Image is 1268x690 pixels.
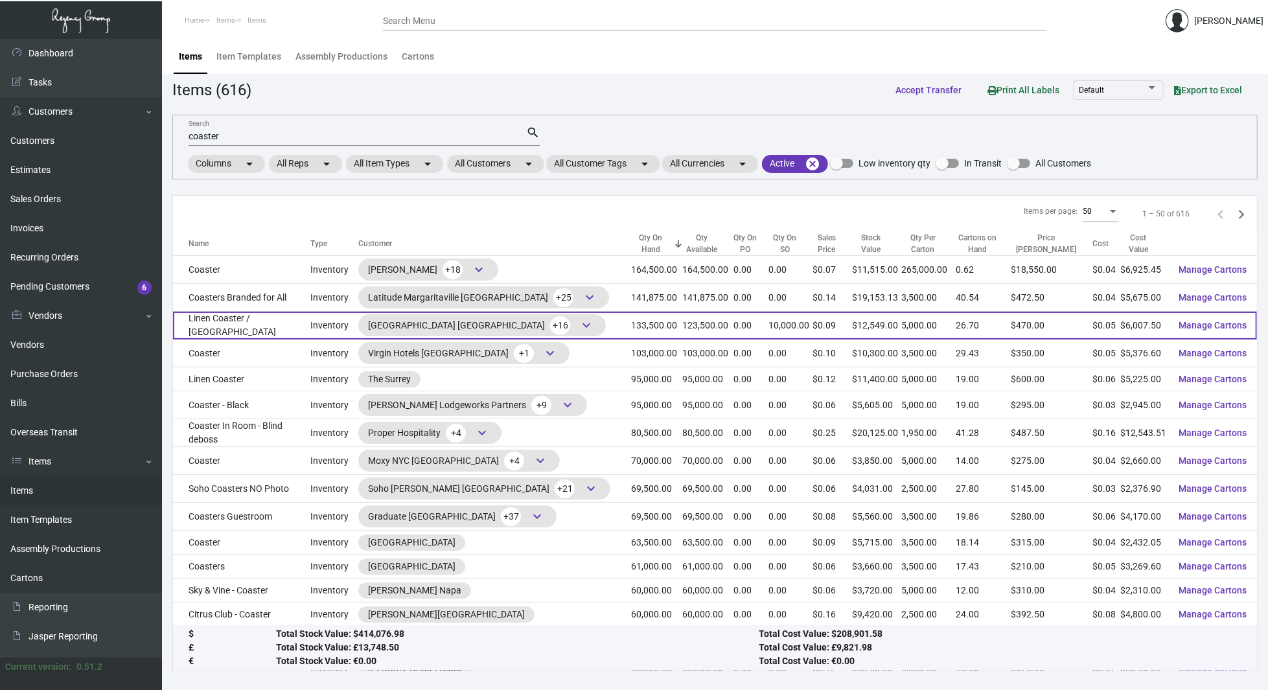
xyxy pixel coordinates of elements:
td: 0.00 [733,391,769,419]
button: Manage Cartons [1168,603,1257,626]
td: 164,500.00 [682,256,733,284]
td: 0.00 [733,447,769,475]
td: 0.00 [769,579,813,603]
td: Coasters Guestroom [173,503,310,531]
div: Soho [PERSON_NAME] [GEOGRAPHIC_DATA] [368,479,601,498]
td: $0.05 [1092,339,1120,367]
td: Inventory [310,603,358,627]
td: $0.06 [813,475,852,503]
td: $0.10 [813,339,852,367]
mat-chip: All Currencies [662,155,758,173]
td: Coaster [173,531,310,555]
td: Coaster In Room - Blind deboss [173,419,310,447]
div: [GEOGRAPHIC_DATA] [368,560,455,573]
td: Inventory [310,579,358,603]
span: +21 [555,479,575,498]
td: 5,000.00 [902,391,956,419]
td: $0.25 [813,419,852,447]
td: 103,000.00 [631,339,682,367]
td: $0.03 [1092,391,1120,419]
div: Sales Price [813,232,840,255]
div: Qty Available [682,232,733,255]
mat-icon: arrow_drop_down [637,156,652,172]
button: Manage Cartons [1168,286,1257,309]
td: $2,945.00 [1120,391,1168,419]
td: 3,500.00 [902,531,956,555]
td: Inventory [310,256,358,284]
td: $0.04 [1092,447,1120,475]
td: 40.54 [956,284,1011,312]
div: Cost [1092,238,1109,249]
td: $0.14 [813,284,852,312]
td: Inventory [310,391,358,419]
th: Customer [358,232,631,256]
td: 19.00 [956,367,1011,391]
td: Coasters Branded for All [173,284,310,312]
td: Coaster - Black [173,391,310,419]
mat-select: Items per page: [1083,207,1119,216]
div: Cartons [402,50,434,63]
td: 0.00 [769,447,813,475]
td: $3,850.00 [852,447,901,475]
button: Manage Cartons [1168,579,1257,602]
div: Sales Price [813,232,852,255]
td: 0.00 [769,256,813,284]
td: Coaster [173,339,310,367]
div: Qty Per Carton [902,232,945,255]
span: Manage Cartons [1179,585,1247,595]
td: 69,500.00 [631,503,682,531]
div: Items (616) [172,78,251,102]
mat-icon: arrow_drop_down [420,156,435,172]
td: 61,000.00 [682,555,733,579]
div: 1 – 50 of 616 [1142,208,1190,220]
td: $472.50 [1011,284,1092,312]
mat-chip: All Item Types [346,155,443,173]
td: $0.05 [1092,312,1120,339]
td: 5,000.00 [902,579,956,603]
td: $3,660.00 [852,555,901,579]
td: $0.07 [813,256,852,284]
span: Accept Transfer [895,85,962,95]
td: 60,000.00 [682,603,733,627]
mat-chip: All Reps [269,155,342,173]
td: 0.62 [956,256,1011,284]
td: $0.04 [1092,284,1120,312]
span: Low inventory qty [859,155,930,171]
span: +4 [504,452,524,470]
td: 141,875.00 [682,284,733,312]
td: $0.06 [813,391,852,419]
div: Assembly Productions [295,50,387,63]
div: Type [310,238,358,249]
td: Inventory [310,531,358,555]
td: $6,925.45 [1120,256,1168,284]
td: 18.14 [956,531,1011,555]
td: 60,000.00 [682,579,733,603]
td: Inventory [310,419,358,447]
td: Linen Coaster / [GEOGRAPHIC_DATA] [173,312,310,339]
div: Type [310,238,327,249]
td: 80,500.00 [631,419,682,447]
td: Inventory [310,284,358,312]
td: Coaster [173,256,310,284]
button: Manage Cartons [1168,258,1257,281]
div: [GEOGRAPHIC_DATA] [368,536,455,549]
td: $2,432.05 [1120,531,1168,555]
td: 0.00 [769,503,813,531]
div: Qty On PO [733,232,757,255]
div: Qty On SO [769,232,801,255]
td: 26.70 [956,312,1011,339]
td: Inventory [310,475,358,503]
td: $19,153.13 [852,284,901,312]
td: $0.09 [813,312,852,339]
button: Manage Cartons [1168,555,1257,578]
button: Manage Cartons [1168,421,1257,444]
td: 3,500.00 [902,555,956,579]
span: keyboard_arrow_down [542,345,558,361]
span: All Customers [1035,155,1091,171]
span: +1 [514,344,534,363]
td: $4,170.00 [1120,503,1168,531]
span: Manage Cartons [1179,537,1247,547]
span: keyboard_arrow_down [533,453,548,468]
td: 41.28 [956,419,1011,447]
span: Manage Cartons [1179,609,1247,619]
